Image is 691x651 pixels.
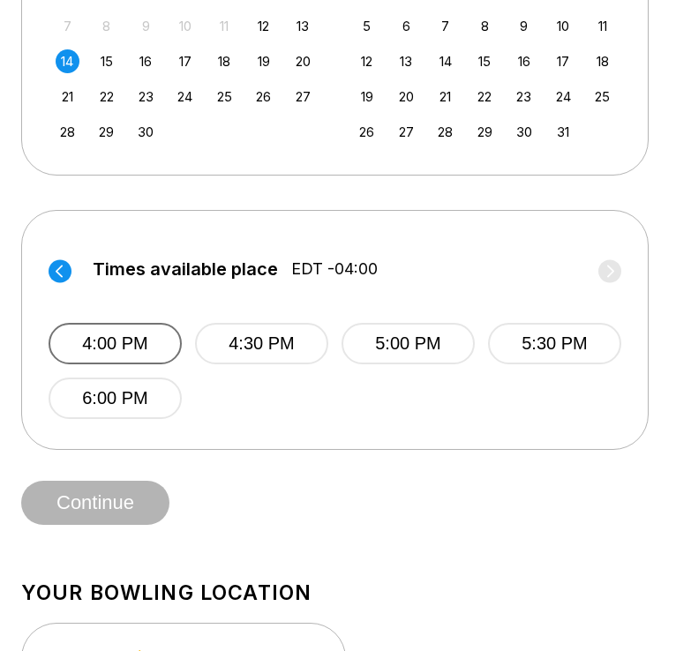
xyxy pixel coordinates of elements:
[134,120,158,144] div: Choose Tuesday, September 30th, 2025
[173,85,197,108] div: Choose Wednesday, September 24th, 2025
[433,85,457,108] div: Choose Tuesday, October 21st, 2025
[93,259,278,279] span: Times available place
[552,14,575,38] div: Choose Friday, October 10th, 2025
[512,49,536,73] div: Choose Thursday, October 16th, 2025
[433,14,457,38] div: Choose Tuesday, October 7th, 2025
[213,14,237,38] div: Not available Thursday, September 11th, 2025
[488,323,621,364] button: 5:30 PM
[512,120,536,144] div: Choose Thursday, October 30th, 2025
[512,14,536,38] div: Choose Thursday, October 9th, 2025
[590,85,614,108] div: Choose Saturday, October 25th, 2025
[94,49,118,73] div: Choose Monday, September 15th, 2025
[552,120,575,144] div: Choose Friday, October 31st, 2025
[173,49,197,73] div: Choose Wednesday, September 17th, 2025
[473,120,497,144] div: Choose Wednesday, October 29th, 2025
[552,85,575,108] div: Choose Friday, October 24th, 2025
[394,120,418,144] div: Choose Monday, October 27th, 2025
[590,14,614,38] div: Choose Saturday, October 11th, 2025
[56,49,79,73] div: Choose Sunday, September 14th, 2025
[21,580,670,605] h1: Your bowling location
[213,85,237,108] div: Choose Thursday, September 25th, 2025
[291,85,315,108] div: Choose Saturday, September 27th, 2025
[355,120,379,144] div: Choose Sunday, October 26th, 2025
[252,49,275,73] div: Choose Friday, September 19th, 2025
[94,14,118,38] div: Not available Monday, September 8th, 2025
[355,14,379,38] div: Choose Sunday, October 5th, 2025
[552,49,575,73] div: Choose Friday, October 17th, 2025
[173,14,197,38] div: Not available Wednesday, September 10th, 2025
[213,49,237,73] div: Choose Thursday, September 18th, 2025
[94,120,118,144] div: Choose Monday, September 29th, 2025
[134,49,158,73] div: Choose Tuesday, September 16th, 2025
[195,323,328,364] button: 4:30 PM
[473,85,497,108] div: Choose Wednesday, October 22nd, 2025
[49,323,182,364] button: 4:00 PM
[49,378,182,419] button: 6:00 PM
[56,85,79,108] div: Choose Sunday, September 21st, 2025
[394,14,418,38] div: Choose Monday, October 6th, 2025
[291,259,378,279] span: EDT -04:00
[433,49,457,73] div: Choose Tuesday, October 14th, 2025
[56,14,79,38] div: Not available Sunday, September 7th, 2025
[355,49,379,73] div: Choose Sunday, October 12th, 2025
[394,49,418,73] div: Choose Monday, October 13th, 2025
[134,85,158,108] div: Choose Tuesday, September 23rd, 2025
[94,85,118,108] div: Choose Monday, September 22nd, 2025
[394,85,418,108] div: Choose Monday, October 20th, 2025
[473,49,497,73] div: Choose Wednesday, October 15th, 2025
[252,14,275,38] div: Choose Friday, September 12th, 2025
[291,49,315,73] div: Choose Saturday, September 20th, 2025
[512,85,536,108] div: Choose Thursday, October 23rd, 2025
[473,14,497,38] div: Choose Wednesday, October 8th, 2025
[355,85,379,108] div: Choose Sunday, October 19th, 2025
[433,120,457,144] div: Choose Tuesday, October 28th, 2025
[590,49,614,73] div: Choose Saturday, October 18th, 2025
[134,14,158,38] div: Not available Tuesday, September 9th, 2025
[252,85,275,108] div: Choose Friday, September 26th, 2025
[56,120,79,144] div: Choose Sunday, September 28th, 2025
[342,323,475,364] button: 5:00 PM
[291,14,315,38] div: Choose Saturday, September 13th, 2025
